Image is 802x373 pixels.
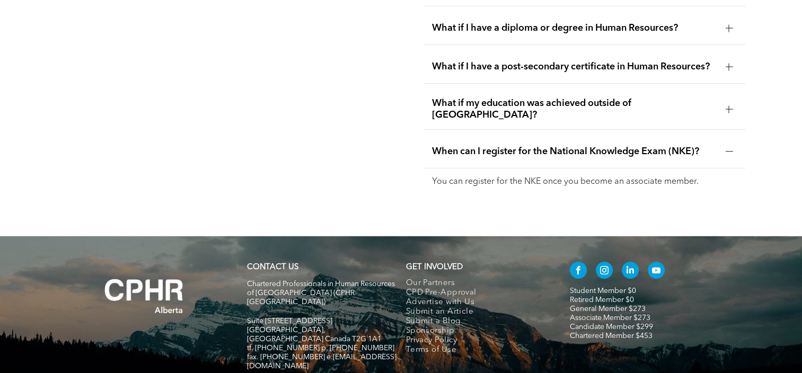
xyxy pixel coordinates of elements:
a: instagram [596,262,613,281]
a: Submit an Article [406,307,548,317]
span: GET INVOLVED [406,263,463,271]
a: Student Member $0 [570,287,636,295]
span: Suite [STREET_ADDRESS] [247,317,332,325]
a: CPD Pre-Approval [406,288,548,298]
span: What if I have a diploma or degree in Human Resources? [432,22,717,34]
a: Privacy Policy [406,336,548,345]
a: Our Partners [406,279,548,288]
span: [GEOGRAPHIC_DATA], [GEOGRAPHIC_DATA] Canada T2G 1A1 [247,326,382,343]
p: You can register for the NKE once you become an associate member. [432,177,737,187]
a: Sponsorship [406,326,548,336]
span: When can I register for the National Knowledge Exam (NKE)? [432,146,717,157]
span: fax. [PHONE_NUMBER] e:[EMAIL_ADDRESS][DOMAIN_NAME] [247,353,396,370]
a: Chartered Member $453 [570,332,653,340]
a: youtube [648,262,665,281]
span: tf. [PHONE_NUMBER] p. [PHONE_NUMBER] [247,344,394,352]
a: Associate Member $273 [570,314,650,322]
a: Terms of Use [406,345,548,355]
a: Submit a Blog [406,317,548,326]
span: Chartered Professionals in Human Resources of [GEOGRAPHIC_DATA] (CPHR [GEOGRAPHIC_DATA]) [247,280,395,306]
span: What if I have a post-secondary certificate in Human Resources? [432,61,717,73]
a: linkedin [622,262,639,281]
a: General Member $273 [570,305,646,313]
a: Candidate Member $299 [570,323,653,331]
img: A white background with a few lines on it [83,257,205,335]
a: Advertise with Us [406,298,548,307]
a: Retired Member $0 [570,296,634,304]
span: What if my education was achieved outside of [GEOGRAPHIC_DATA]? [432,97,717,121]
a: facebook [570,262,587,281]
a: CONTACT US [247,263,298,271]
